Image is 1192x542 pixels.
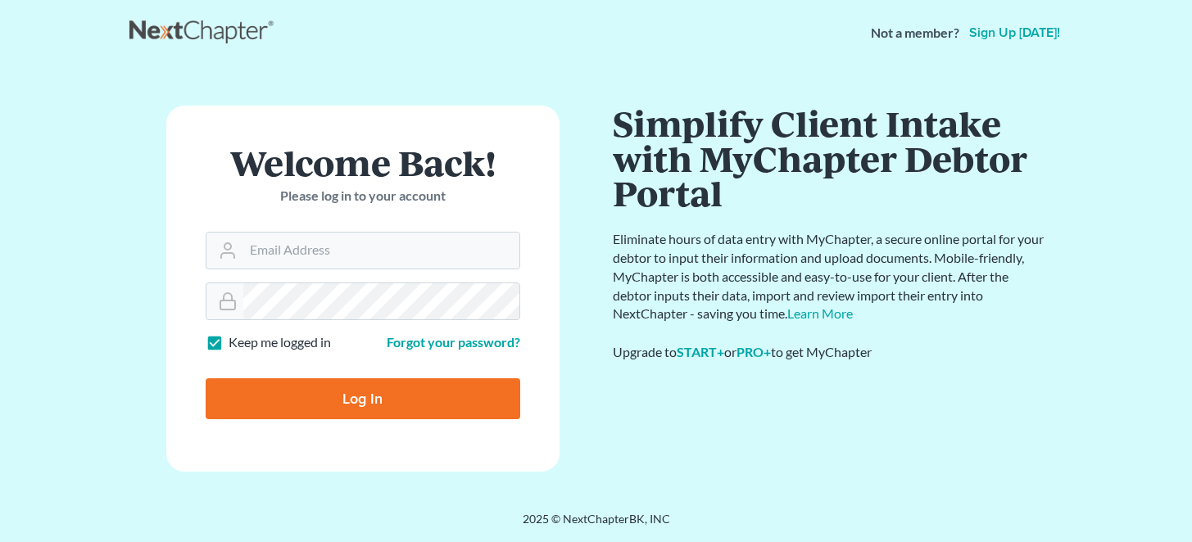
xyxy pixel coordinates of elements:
p: Please log in to your account [206,187,520,206]
div: 2025 © NextChapterBK, INC [129,511,1063,540]
input: Log In [206,378,520,419]
h1: Welcome Back! [206,145,520,180]
a: Sign up [DATE]! [966,26,1063,39]
a: START+ [677,344,724,359]
label: Keep me logged in [229,333,331,352]
input: Email Address [243,233,519,269]
a: PRO+ [737,344,771,359]
div: Upgrade to or to get MyChapter [613,343,1047,362]
p: Eliminate hours of data entry with MyChapter, a secure online portal for your debtor to input the... [613,230,1047,323]
h1: Simplify Client Intake with MyChapter Debtor Portal [613,106,1047,210]
a: Forgot your password? [387,334,520,350]
strong: Not a member? [871,24,959,43]
a: Learn More [787,305,853,321]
